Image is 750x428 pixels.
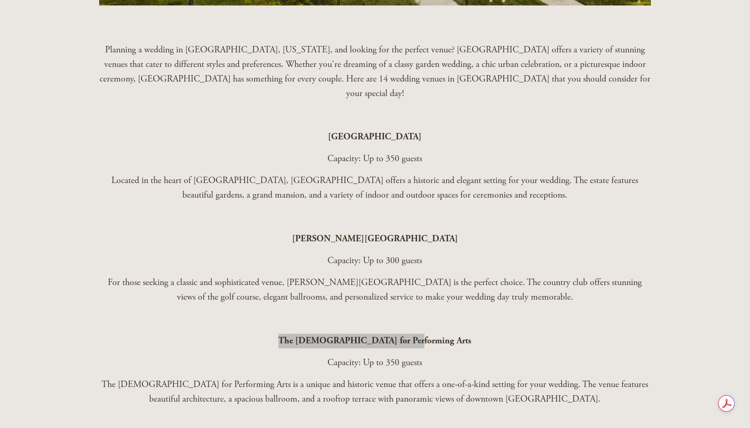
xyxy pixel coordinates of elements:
p: Capacity: Up to 350 guests [99,356,650,370]
p: For those seeking a classic and sophisticated venue, [PERSON_NAME][GEOGRAPHIC_DATA] is the perfec... [99,275,650,305]
strong: [GEOGRAPHIC_DATA] [328,131,422,142]
p: The [DEMOGRAPHIC_DATA] for Performing Arts is a unique and historic venue that offers a one-of-a-... [99,377,650,407]
p: Capacity: Up to 300 guests [99,254,650,268]
p: Planning a wedding in [GEOGRAPHIC_DATA], [US_STATE], and looking for the perfect venue? [GEOGRAPH... [99,43,650,101]
p: Capacity: Up to 350 guests [99,152,650,166]
p: Located in the heart of [GEOGRAPHIC_DATA], [GEOGRAPHIC_DATA] offers a historic and elegant settin... [99,173,650,203]
strong: [PERSON_NAME][GEOGRAPHIC_DATA] [292,233,458,244]
strong: The [DEMOGRAPHIC_DATA] for Performing Arts [278,335,471,346]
